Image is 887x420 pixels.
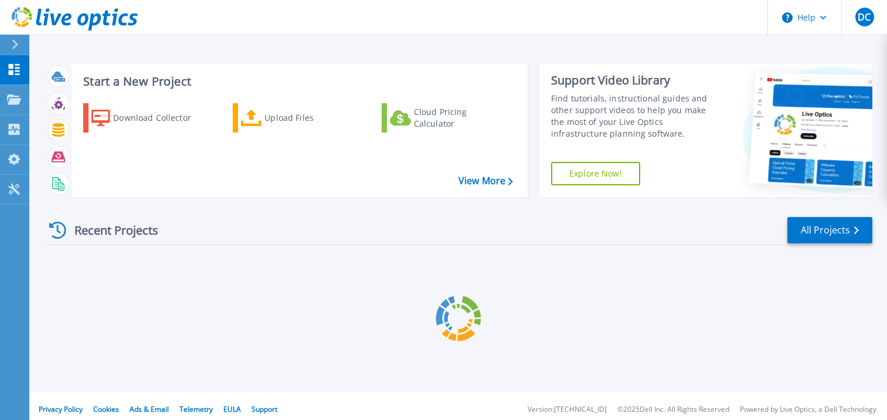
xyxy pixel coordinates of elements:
[551,93,718,140] div: Find tutorials, instructional guides and other support videos to help you make the most of your L...
[858,12,871,22] span: DC
[617,406,729,414] li: © 2025 Dell Inc. All Rights Reserved
[45,216,174,245] div: Recent Projects
[252,404,277,414] a: Support
[83,75,512,88] h3: Start a New Project
[740,406,876,414] li: Powered by Live Optics, a Dell Technology
[179,404,213,414] a: Telemetry
[130,404,169,414] a: Ads & Email
[83,103,214,133] a: Download Collector
[551,162,640,185] a: Explore Now!
[223,404,241,414] a: EULA
[787,217,872,243] a: All Projects
[264,106,358,130] div: Upload Files
[382,103,512,133] a: Cloud Pricing Calculator
[458,175,513,187] a: View More
[93,404,119,414] a: Cookies
[414,106,508,130] div: Cloud Pricing Calculator
[113,106,207,130] div: Download Collector
[39,404,83,414] a: Privacy Policy
[233,103,363,133] a: Upload Files
[528,406,607,414] li: Version: [TECHNICAL_ID]
[551,73,718,88] div: Support Video Library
